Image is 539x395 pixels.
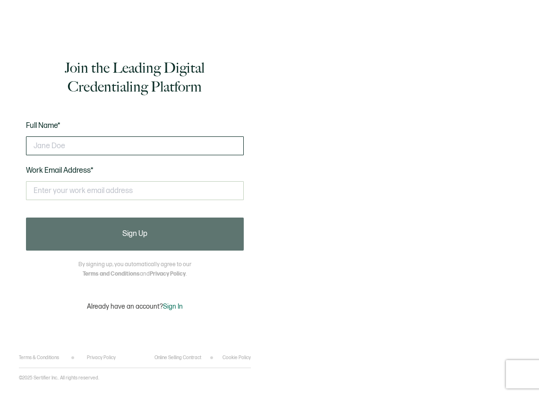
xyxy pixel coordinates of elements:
[222,355,251,361] a: Cookie Policy
[150,270,186,277] a: Privacy Policy
[154,355,201,361] a: Online Selling Contract
[26,121,60,130] span: Full Name*
[26,59,244,96] h1: Join the Leading Digital Credentialing Platform
[26,218,244,251] button: Sign Up
[163,303,183,311] span: Sign In
[87,355,116,361] a: Privacy Policy
[78,260,191,279] p: By signing up, you automatically agree to our and .
[19,375,99,381] p: ©2025 Sertifier Inc.. All rights reserved.
[122,230,147,238] span: Sign Up
[83,270,140,277] a: Terms and Conditions
[19,355,59,361] a: Terms & Conditions
[26,181,244,200] input: Enter your work email address
[26,136,244,155] input: Jane Doe
[87,303,183,311] p: Already have an account?
[26,166,94,175] span: Work Email Address*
